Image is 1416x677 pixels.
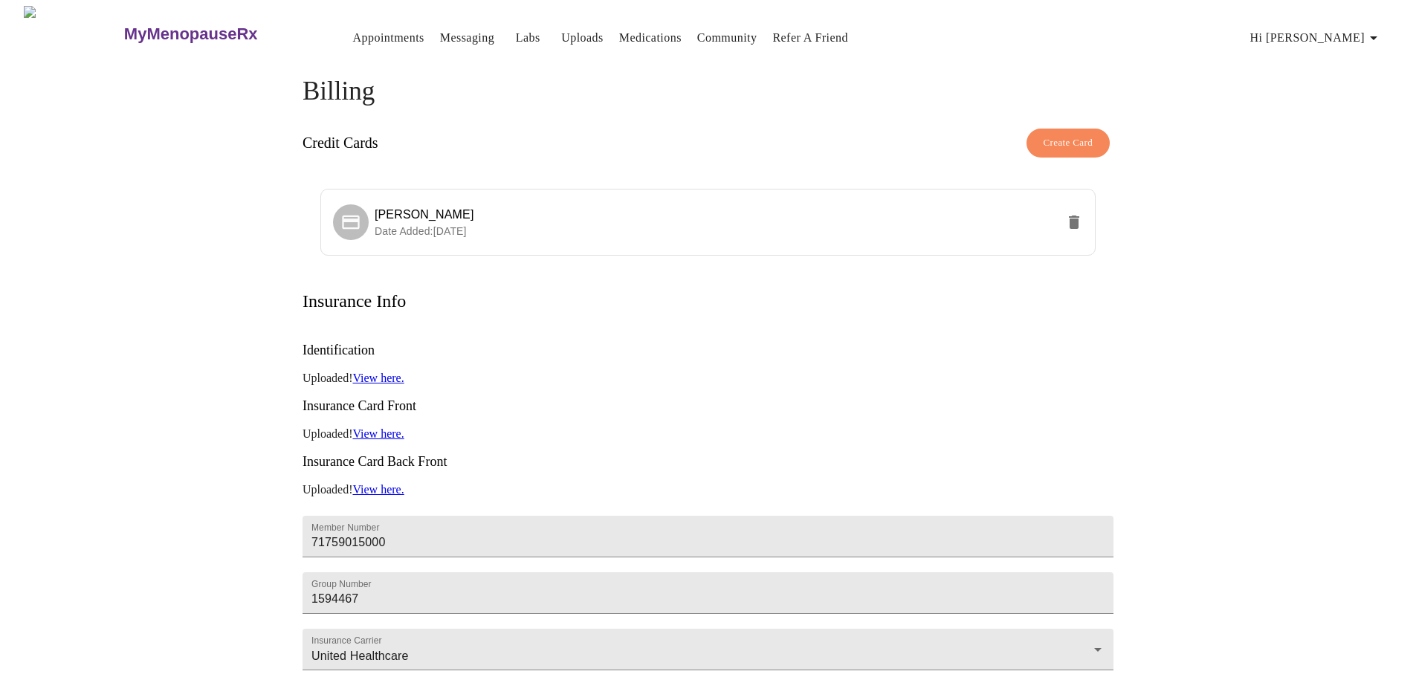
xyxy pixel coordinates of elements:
[122,8,317,60] a: MyMenopauseRx
[303,343,1113,358] h3: Identification
[375,225,467,237] span: Date Added: [DATE]
[124,25,258,44] h3: MyMenopauseRx
[303,291,406,311] h3: Insurance Info
[440,27,494,48] a: Messaging
[772,27,848,48] a: Refer a Friend
[1087,639,1108,660] button: Open
[697,27,757,48] a: Community
[303,483,1113,496] p: Uploaded!
[24,6,122,62] img: MyMenopauseRx Logo
[619,27,682,48] a: Medications
[303,372,1113,385] p: Uploaded!
[303,135,378,152] h3: Credit Cards
[353,27,424,48] a: Appointments
[1250,27,1383,48] span: Hi [PERSON_NAME]
[352,483,404,496] a: View here.
[352,372,404,384] a: View here.
[375,208,474,221] span: [PERSON_NAME]
[516,27,540,48] a: Labs
[555,23,610,53] button: Uploads
[1056,204,1092,240] button: delete
[504,23,552,53] button: Labs
[691,23,763,53] button: Community
[352,427,404,440] a: View here.
[303,398,1113,414] h3: Insurance Card Front
[1027,129,1111,158] button: Create Card
[561,27,604,48] a: Uploads
[1244,23,1388,53] button: Hi [PERSON_NAME]
[766,23,854,53] button: Refer a Friend
[1044,135,1093,152] span: Create Card
[303,454,1113,470] h3: Insurance Card Back Front
[347,23,430,53] button: Appointments
[434,23,500,53] button: Messaging
[613,23,688,53] button: Medications
[303,427,1113,441] p: Uploaded!
[303,77,1113,106] h4: Billing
